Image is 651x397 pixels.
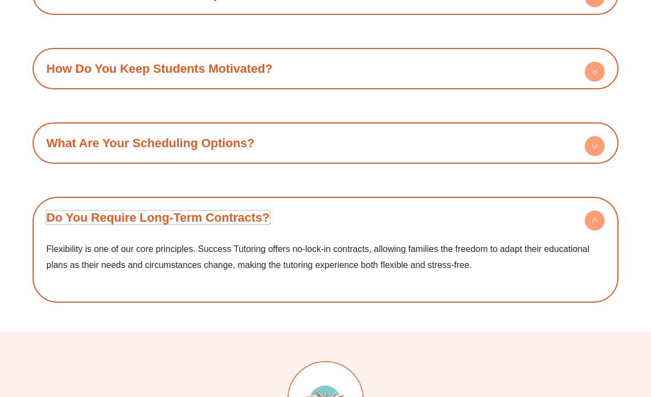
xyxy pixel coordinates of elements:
[456,272,651,397] iframe: Chat Widget
[46,62,273,76] a: How Do You Keep Students Motivated?
[46,136,254,150] a: What Are Your Scheduling Options?
[46,211,270,224] a: Do You Require Long-Term Contracts?
[46,244,589,270] span: Flexibility is one of our core principles. Success Tutoring offers no-lock-in contracts, allowing...
[38,233,613,297] div: Do You Require Long-Term Contracts?
[38,202,613,233] div: Do You Require Long-Term Contracts?
[38,53,613,84] div: How Do You Keep Students Motivated?
[38,128,613,158] div: What Are Your Scheduling Options?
